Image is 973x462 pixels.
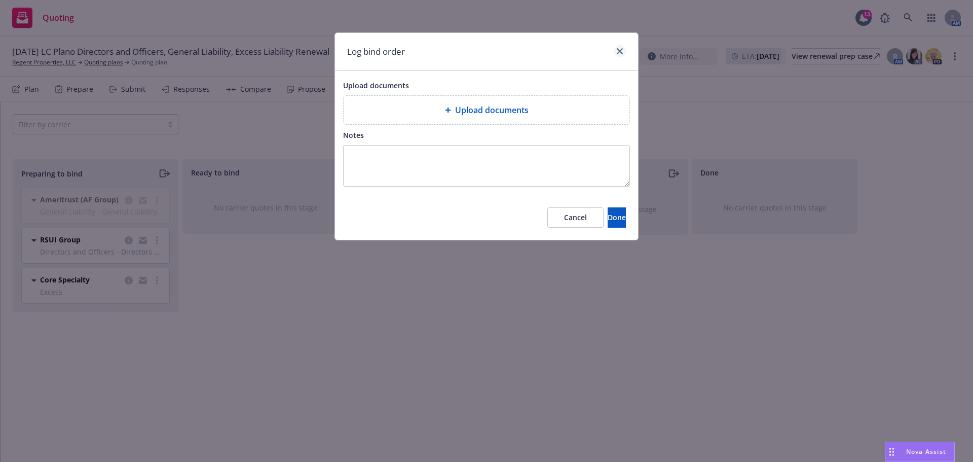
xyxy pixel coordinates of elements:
[608,207,626,228] button: Done
[564,212,587,222] span: Cancel
[343,95,630,125] div: Upload documents
[608,212,626,222] span: Done
[347,45,405,58] h1: Log bind order
[885,442,898,461] div: Drag to move
[455,104,529,116] span: Upload documents
[885,442,955,462] button: Nova Assist
[343,81,409,90] span: Upload documents
[547,207,604,228] button: Cancel
[906,447,946,456] span: Nova Assist
[614,45,626,57] a: close
[343,130,364,140] span: Notes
